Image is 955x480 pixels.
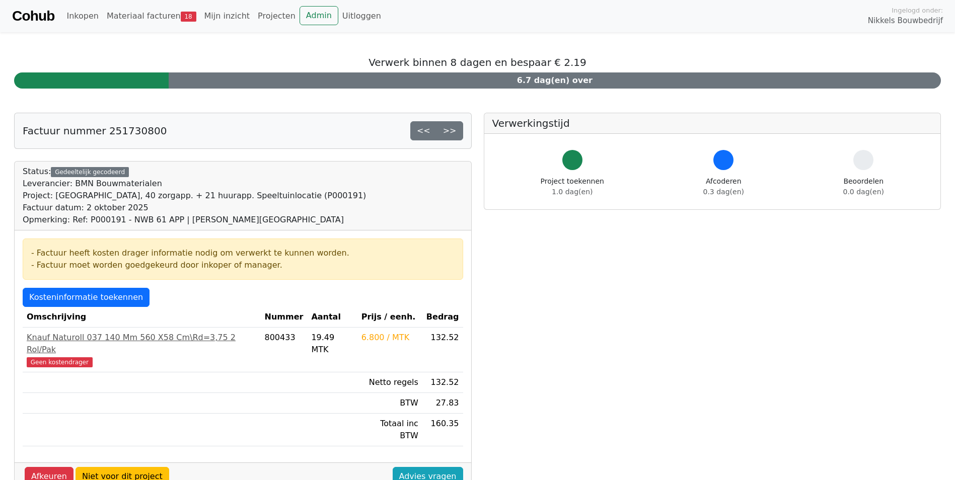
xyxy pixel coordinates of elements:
[422,372,463,393] td: 132.52
[31,259,455,271] div: - Factuur moet worden goedgekeurd door inkoper of manager.
[307,307,357,328] th: Aantal
[62,6,102,26] a: Inkopen
[23,178,366,190] div: Leverancier: BMN Bouwmaterialen
[361,332,418,344] div: 6.800 / MTK
[51,167,129,177] div: Gedeeltelijk gecodeerd
[422,414,463,446] td: 160.35
[27,332,257,368] a: Knauf Naturoll 037 140 Mm 560 X58 Cm\Rd=3,75 2 Rol/PakGeen kostendrager
[357,372,422,393] td: Netto regels
[200,6,254,26] a: Mijn inzicht
[843,176,884,197] div: Beoordelen
[703,188,744,196] span: 0.3 dag(en)
[12,4,54,28] a: Cohub
[703,176,744,197] div: Afcoderen
[27,332,257,356] div: Knauf Naturoll 037 140 Mm 560 X58 Cm\Rd=3,75 2 Rol/Pak
[31,247,455,259] div: - Factuur heeft kosten drager informatie nodig om verwerkt te kunnen worden.
[868,15,943,27] span: Nikkels Bouwbedrijf
[261,307,308,328] th: Nummer
[300,6,338,25] a: Admin
[410,121,437,140] a: <<
[23,125,167,137] h5: Factuur nummer 251730800
[436,121,463,140] a: >>
[311,332,353,356] div: 19.49 MTK
[27,357,93,367] span: Geen kostendrager
[422,328,463,372] td: 132.52
[23,307,261,328] th: Omschrijving
[23,190,366,202] div: Project: [GEOGRAPHIC_DATA], 40 zorgapp. + 21 huurapp. Speeltuinlocatie (P000191)
[357,307,422,328] th: Prijs / eenh.
[357,393,422,414] td: BTW
[23,214,366,226] div: Opmerking: Ref: P000191 - NWB 61 APP | [PERSON_NAME][GEOGRAPHIC_DATA]
[14,56,941,68] h5: Verwerk binnen 8 dagen en bespaar € 2.19
[422,393,463,414] td: 27.83
[181,12,196,22] span: 18
[843,188,884,196] span: 0.0 dag(en)
[254,6,300,26] a: Projecten
[169,72,941,89] div: 6.7 dag(en) over
[552,188,593,196] span: 1.0 dag(en)
[892,6,943,15] span: Ingelogd onder:
[23,202,366,214] div: Factuur datum: 2 oktober 2025
[492,117,933,129] h5: Verwerkingstijd
[23,166,366,226] div: Status:
[261,328,308,372] td: 800433
[103,6,200,26] a: Materiaal facturen18
[23,288,150,307] a: Kosteninformatie toekennen
[357,414,422,446] td: Totaal inc BTW
[422,307,463,328] th: Bedrag
[338,6,385,26] a: Uitloggen
[541,176,604,197] div: Project toekennen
